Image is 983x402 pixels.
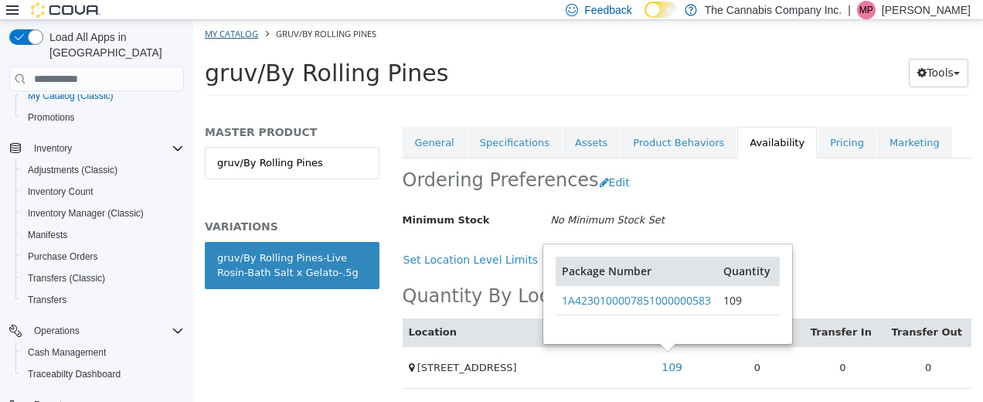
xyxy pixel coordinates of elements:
p: [PERSON_NAME] [882,1,971,19]
button: Location [216,305,267,320]
span: Inventory Count [22,182,184,201]
a: Promotions [22,108,81,127]
a: My Catalog [12,8,65,19]
button: Operations [3,320,190,342]
i: No Minimum Stock Set [357,194,471,206]
button: Adjustments (Classic) [15,159,190,181]
span: My Catalog (Classic) [22,87,184,105]
button: Cash Management [15,342,190,363]
button: Promotions [15,107,190,128]
a: Transfer Out [699,306,772,318]
a: Traceabilty Dashboard [22,365,127,383]
a: Quantity [530,244,580,258]
span: Purchase Orders [28,250,98,263]
span: Manifests [28,229,67,241]
a: Product Behaviors [427,107,543,139]
button: Tools [716,39,775,67]
span: Purchase Orders [22,247,184,266]
span: Traceabilty Dashboard [28,368,121,380]
button: Transfers [15,289,190,311]
a: Inventory Manager (Classic) [22,204,150,223]
span: Operations [34,325,80,337]
span: Inventory Manager (Classic) [28,207,144,220]
a: Availability [544,107,624,139]
span: My Catalog (Classic) [28,90,114,102]
span: Manifests [22,226,184,244]
a: 109 [460,333,498,362]
span: Feedback [584,2,631,18]
span: [STREET_ADDRESS] [224,342,324,353]
span: Inventory [34,142,72,155]
button: Manifests [15,224,190,246]
td: 0 [692,326,778,368]
button: Package Number [369,243,461,259]
span: Inventory [28,139,184,158]
a: Transfer In [617,306,682,318]
a: Inventory Count [22,182,100,201]
a: My Catalog (Classic) [22,87,120,105]
button: Inventory [3,138,190,159]
span: Inventory Count [28,186,94,198]
td: 0 [522,326,607,368]
button: Traceabilty Dashboard [15,363,190,385]
span: Transfers (Classic) [28,272,105,284]
button: My Catalog (Classic) [15,85,190,107]
div: Mitch Parker [857,1,876,19]
a: Assets [369,107,427,139]
p: | [848,1,851,19]
button: Inventory [28,139,78,158]
a: Pricing [624,107,683,139]
a: gruv/By Rolling Pines [12,127,186,159]
span: Promotions [22,108,184,127]
span: Transfers (Classic) [22,269,184,288]
a: Marketing [684,107,759,139]
a: Manifests [22,226,73,244]
img: Cova [31,2,100,18]
a: 1A4230100007851000000583 [369,273,518,288]
button: Purchase Orders [15,246,190,267]
span: gruv/By Rolling Pines [12,39,255,66]
button: Operations [28,322,86,340]
button: Transfers (Classic) [15,267,190,289]
button: Inventory Count [15,181,190,203]
span: Operations [28,322,184,340]
h5: MASTER PRODUCT [12,105,186,119]
span: Adjustments (Classic) [22,161,184,179]
a: Transfers (Classic) [22,269,111,288]
h5: VARIATIONS [12,199,186,213]
span: Traceabilty Dashboard [22,365,184,383]
a: Specifications [274,107,369,139]
span: Cash Management [22,343,184,362]
p: The Cannabis Company Inc. [705,1,842,19]
span: Adjustments (Classic) [28,164,117,176]
span: Transfers [28,294,66,306]
span: Load All Apps in [GEOGRAPHIC_DATA] [43,29,184,60]
span: Minimum Stock [209,194,297,206]
span: Inventory Manager (Classic) [22,204,184,223]
a: Cash Management [22,343,112,362]
a: Transfers [22,291,73,309]
input: Dark Mode [645,2,677,18]
span: Promotions [28,111,75,124]
a: Adjustments (Classic) [22,161,124,179]
span: Transfers [22,291,184,309]
button: Inventory Manager (Classic) [15,203,190,224]
h2: Quantity By Location [209,264,403,288]
span: MP [859,1,873,19]
span: Cash Management [28,346,106,359]
button: Set Location Level Limits [209,226,354,254]
td: 109 [524,266,587,295]
a: Purchase Orders [22,247,104,266]
span: gruv/By Rolling Pines [83,8,183,19]
div: gruv/By Rolling Pines-Live Rosin-Bath Salt x Gelato-.5g [24,230,174,261]
button: Edit [406,148,445,177]
td: 0 [607,326,692,368]
a: General [209,107,274,139]
h2: Ordering Preferences [209,148,406,172]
